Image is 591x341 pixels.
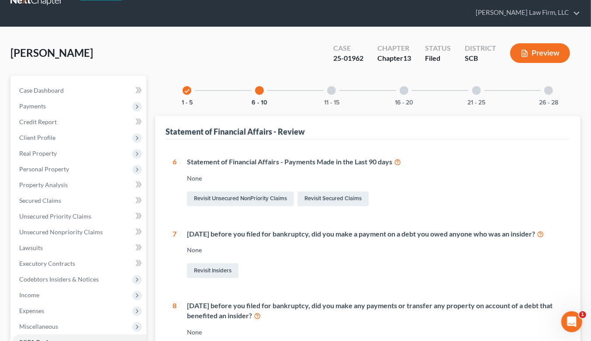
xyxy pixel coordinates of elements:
[465,53,496,63] div: SCB
[12,114,146,130] a: Credit Report
[395,100,413,106] button: 16 - 20
[19,150,57,157] span: Real Property
[19,275,99,283] span: Codebtors Insiders & Notices
[19,197,61,204] span: Secured Claims
[187,328,563,337] div: None
[19,307,44,314] span: Expenses
[324,100,339,106] button: 11 - 15
[425,53,451,63] div: Filed
[10,46,93,59] span: [PERSON_NAME]
[12,256,146,271] a: Executory Contracts
[173,157,176,208] div: 6
[425,43,451,53] div: Status
[187,174,563,183] div: None
[19,228,103,236] span: Unsecured Nonpriority Claims
[12,193,146,209] a: Secured Claims
[377,53,411,63] div: Chapter
[12,209,146,224] a: Unsecured Priority Claims
[377,43,411,53] div: Chapter
[12,240,146,256] a: Lawsuits
[403,54,411,62] span: 13
[12,83,146,98] a: Case Dashboard
[333,43,363,53] div: Case
[467,100,485,106] button: 21 - 25
[187,157,563,167] div: Statement of Financial Affairs - Payments Made in the Last 90 days
[297,191,369,206] a: Revisit Secured Claims
[19,134,55,141] span: Client Profile
[19,118,57,125] span: Credit Report
[187,263,238,278] a: Revisit Insiders
[510,43,570,63] button: Preview
[184,88,190,94] i: check
[539,100,558,106] button: 26 - 28
[182,100,193,106] button: 1 - 5
[579,311,586,318] span: 1
[166,126,305,137] div: Statement of Financial Affairs - Review
[19,102,46,110] span: Payments
[19,291,39,299] span: Income
[19,181,68,188] span: Property Analysis
[19,87,64,94] span: Case Dashboard
[19,212,91,220] span: Unsecured Priority Claims
[187,229,563,239] div: [DATE] before you filed for bankruptcy, did you make a payment on a debt you owed anyone who was ...
[19,244,43,251] span: Lawsuits
[12,224,146,240] a: Unsecured Nonpriority Claims
[19,323,58,330] span: Miscellaneous
[19,260,75,267] span: Executory Contracts
[471,5,580,21] a: [PERSON_NAME] Law Firm, LLC
[19,165,69,173] span: Personal Property
[12,177,146,193] a: Property Analysis
[465,43,496,53] div: District
[187,301,563,321] div: [DATE] before you filed for bankruptcy, did you make any payments or transfer any property on acc...
[252,100,267,106] button: 6 - 10
[173,229,176,280] div: 7
[187,191,294,206] a: Revisit Unsecured NonPriority Claims
[561,311,582,332] iframe: Intercom live chat
[187,246,563,254] div: None
[333,53,363,63] div: 25-01962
